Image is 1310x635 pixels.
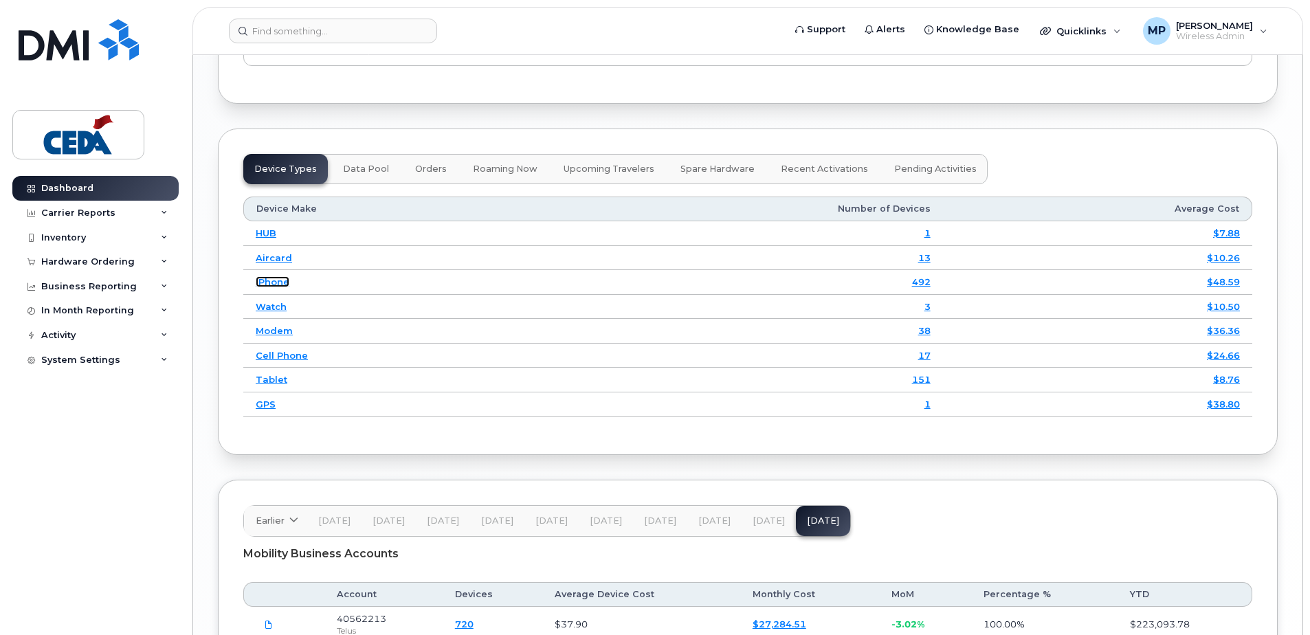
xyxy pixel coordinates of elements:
a: 492 [912,276,931,287]
th: Devices [443,582,542,607]
span: Data Pool [343,164,389,175]
span: [DATE] [427,515,459,526]
span: Recent Activations [781,164,868,175]
a: iPhone [256,276,289,287]
div: Mital Patel [1133,17,1277,45]
a: $24.66 [1207,350,1240,361]
a: $27,284.51 [753,619,806,630]
span: MP [1148,23,1166,39]
span: Alerts [876,23,905,36]
a: Earlier [244,506,307,536]
span: [DATE] [698,515,731,526]
span: Knowledge Base [936,23,1019,36]
span: Support [807,23,845,36]
span: Upcoming Travelers [564,164,654,175]
div: Quicklinks [1030,17,1131,45]
span: -3.02% [891,619,924,630]
span: Wireless Admin [1176,31,1253,42]
a: 1 [924,399,931,410]
span: [DATE] [753,515,785,526]
span: Quicklinks [1056,25,1107,36]
a: $36.36 [1207,325,1240,336]
a: $48.59 [1207,276,1240,287]
a: $38.80 [1207,399,1240,410]
a: $10.26 [1207,252,1240,263]
th: Monthly Cost [740,582,879,607]
a: 13 [918,252,931,263]
a: GPS [256,399,276,410]
th: YTD [1118,582,1252,607]
span: [DATE] [481,515,513,526]
span: Pending Activities [894,164,977,175]
a: 151 [912,374,931,385]
a: Support [786,16,855,43]
a: Watch [256,301,287,312]
th: Device Make [243,197,539,221]
span: [DATE] [535,515,568,526]
a: Alerts [855,16,915,43]
input: Find something... [229,19,437,43]
span: 40562213 [337,613,386,624]
a: $10.50 [1207,301,1240,312]
span: Orders [415,164,447,175]
a: Aircard [256,252,292,263]
span: Spare Hardware [680,164,755,175]
a: 3 [924,301,931,312]
th: Number of Devices [539,197,943,221]
a: $7.88 [1213,227,1240,238]
a: Tablet [256,374,287,385]
a: 1 [924,227,931,238]
a: $8.76 [1213,374,1240,385]
span: [DATE] [373,515,405,526]
iframe: Messenger Launcher [1250,575,1300,625]
th: Account [324,582,443,607]
span: [PERSON_NAME] [1176,20,1253,31]
th: Average Cost [943,197,1252,221]
a: 38 [918,325,931,336]
span: Roaming Now [473,164,537,175]
a: Modem [256,325,293,336]
a: Cell Phone [256,350,308,361]
div: Mobility Business Accounts [243,537,1252,571]
a: 720 [455,619,474,630]
th: Average Device Cost [542,582,740,607]
a: Knowledge Base [915,16,1029,43]
th: MoM [879,582,971,607]
th: Percentage % [971,582,1118,607]
span: [DATE] [318,515,351,526]
a: 17 [918,350,931,361]
span: [DATE] [644,515,676,526]
a: HUB [256,227,276,238]
span: Earlier [256,514,285,527]
span: [DATE] [590,515,622,526]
